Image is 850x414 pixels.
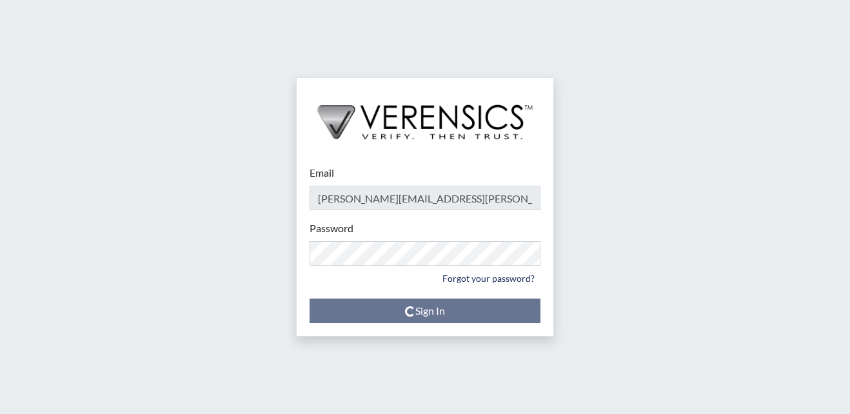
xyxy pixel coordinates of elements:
[310,299,540,323] button: Sign In
[297,78,553,153] img: logo-wide-black.2aad4157.png
[437,268,540,288] a: Forgot your password?
[310,165,334,181] label: Email
[310,186,540,210] input: Email
[310,221,353,236] label: Password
